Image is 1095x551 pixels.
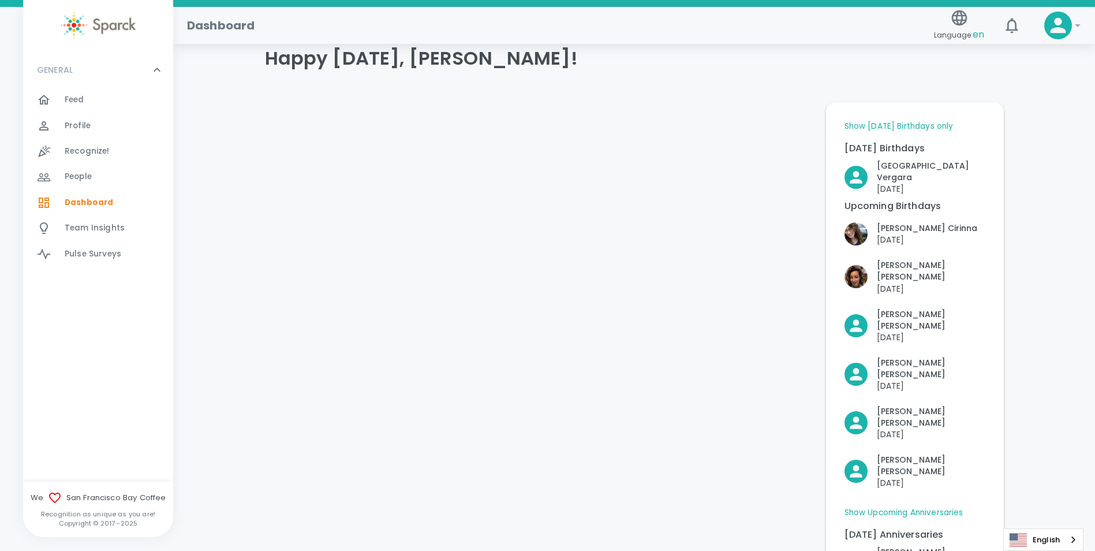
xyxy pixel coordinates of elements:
[877,283,985,295] p: [DATE]
[23,509,173,519] p: Recognition as unique as you are!
[844,357,985,392] button: Click to Recognize!
[934,27,984,43] span: Language:
[844,142,985,155] p: [DATE] Birthdays
[877,222,977,234] p: [PERSON_NAME] Cirinna
[37,64,73,76] p: GENERAL
[65,120,91,132] span: Profile
[23,241,173,267] a: Pulse Surveys
[844,405,985,440] button: Click to Recognize!
[877,357,985,380] p: [PERSON_NAME] [PERSON_NAME]
[23,491,173,505] span: We San Francisco Bay Coffee
[844,507,963,519] a: Show Upcoming Anniversaries
[835,151,985,195] div: Click to Recognize!
[65,171,92,183] span: People
[23,113,173,139] a: Profile
[877,405,985,429] p: [PERSON_NAME] [PERSON_NAME]
[844,528,985,542] p: [DATE] Anniversaries
[835,348,985,392] div: Click to Recognize!
[23,164,173,189] a: People
[844,265,868,288] img: Picture of Nicole Perry
[844,222,868,245] img: Picture of Vashti Cirinna
[187,16,255,35] h1: Dashboard
[23,519,173,528] p: Copyright © 2017 - 2025
[844,199,985,213] p: Upcoming Birthdays
[23,87,173,271] div: GENERAL
[835,299,985,343] div: Click to Recognize!
[844,308,985,343] button: Click to Recognize!
[877,454,985,477] p: [PERSON_NAME] [PERSON_NAME]
[877,477,985,489] p: [DATE]
[877,160,985,183] p: [GEOGRAPHIC_DATA] Vergara
[844,222,977,245] button: Click to Recognize!
[835,396,985,440] div: Click to Recognize!
[835,250,985,294] div: Click to Recognize!
[23,87,173,113] a: Feed
[1004,529,1083,550] a: English
[844,121,954,132] a: Show [DATE] Birthdays only
[23,53,173,87] div: GENERAL
[877,259,985,282] p: [PERSON_NAME] [PERSON_NAME]
[877,380,985,392] p: [DATE]
[1003,528,1083,551] aside: Language selected: English
[1003,528,1083,551] div: Language
[65,222,125,234] span: Team Insights
[23,215,173,241] a: Team Insights
[835,445,985,489] div: Click to Recognize!
[877,308,985,332] p: [PERSON_NAME] [PERSON_NAME]
[877,234,977,245] p: [DATE]
[844,259,985,294] button: Click to Recognize!
[65,146,110,157] span: Recognize!
[877,332,985,343] p: [DATE]
[835,213,977,245] div: Click to Recognize!
[877,183,985,195] p: [DATE]
[23,190,173,215] a: Dashboard
[65,248,121,260] span: Pulse Surveys
[973,28,984,41] span: en
[844,160,985,195] button: Click to Recognize!
[65,94,84,106] span: Feed
[844,454,985,489] button: Click to Recognize!
[61,12,136,39] img: Sparck logo
[23,12,173,39] a: Sparck logo
[929,5,989,46] button: Language:en
[65,197,113,209] span: Dashboard
[23,139,173,164] a: Recognize!
[265,47,1004,70] h4: Happy [DATE], [PERSON_NAME]!
[877,429,985,440] p: [DATE]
